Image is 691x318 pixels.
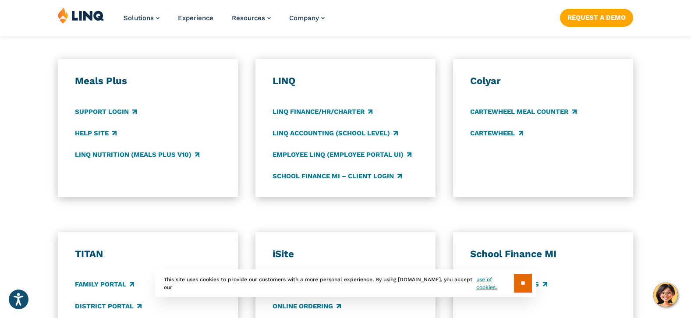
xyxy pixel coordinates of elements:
nav: Button Navigation [560,7,633,26]
a: Support Login [75,107,137,117]
a: Experience [178,14,213,22]
h3: LINQ [273,75,418,87]
h3: School Finance MI [470,248,616,260]
a: Company [289,14,325,22]
a: Family Portal [75,280,134,290]
a: Help Site [75,128,117,138]
span: Company [289,14,319,22]
a: CARTEWHEEL [470,128,523,138]
a: Request a Demo [560,9,633,26]
a: use of cookies. [476,276,514,291]
div: This site uses cookies to provide our customers with a more personal experience. By using [DOMAIN... [155,269,536,297]
a: Solutions [124,14,159,22]
h3: iSite [273,248,418,260]
h3: Meals Plus [75,75,221,87]
a: LINQ Nutrition (Meals Plus v10) [75,150,199,159]
span: Solutions [124,14,154,22]
a: Employee LINQ (Employee Portal UI) [273,150,411,159]
a: LINQ Finance/HR/Charter [273,107,372,117]
h3: Colyar [470,75,616,87]
a: Resources [232,14,271,22]
img: LINQ | K‑12 Software [58,7,104,24]
nav: Primary Navigation [124,7,325,36]
h3: TITAN [75,248,221,260]
span: Resources [232,14,265,22]
button: Hello, have a question? Let’s chat. [653,283,678,307]
a: LINQ Accounting (school level) [273,128,398,138]
a: CARTEWHEEL Meal Counter [470,107,576,117]
a: School Finance MI – Client Login [273,171,402,181]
